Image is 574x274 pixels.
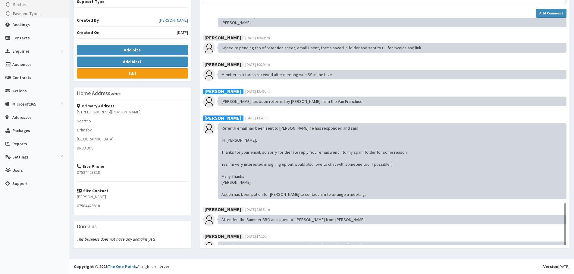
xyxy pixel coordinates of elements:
[77,17,99,23] b: Created By
[128,71,136,76] b: Edit
[218,123,566,199] div: Referral email had been sent to [PERSON_NAME] he has responded and said 'Hi [PERSON_NAME], Thanks...
[12,141,27,146] span: Reports
[12,35,30,41] span: Contacts
[2,9,69,18] a: Payment Types
[77,203,188,209] p: 07584428818
[77,109,188,115] p: [STREET_ADDRESS][PERSON_NAME]
[77,236,155,242] i: This business does not have any domains yet!
[12,181,28,186] span: Support
[205,88,241,94] b: [PERSON_NAME]
[108,264,136,269] a: The One Point
[245,207,270,212] span: [DATE] 08:35am
[218,242,566,251] div: [DATE] - Registered onto the GAIN programme under logistics via Modal Training - LP
[77,136,188,142] p: [GEOGRAPHIC_DATA]
[543,263,569,269] div: [DATE]
[77,145,188,151] p: DN33 3HS
[218,97,566,106] div: [PERSON_NAME] has been referred by [PERSON_NAME] from the Van Franchise
[77,103,114,109] strong: Primary Address
[123,59,142,64] b: Add Alert
[12,62,32,67] span: Audiences
[245,234,270,239] span: [DATE] 17:10pm
[77,91,110,96] h3: Home Address
[69,259,574,274] footer: All rights reserved.
[205,233,241,239] b: [PERSON_NAME]
[159,17,188,23] a: [PERSON_NAME]
[205,34,241,40] b: [PERSON_NAME]
[77,169,188,175] p: 07584428818
[77,57,188,67] button: Add Alert
[77,188,108,193] strong: Site Contact
[12,22,30,27] span: Bookings
[536,9,566,18] button: Add Comment
[12,115,32,120] span: Addresses
[77,30,99,35] b: Created On
[539,11,563,15] strong: Add Comment
[218,43,566,53] div: Added to pending tab of retention sheet, email 1 sent, forms saved in folder and sent to CE for i...
[245,35,270,40] span: [DATE] 10:40am
[77,224,97,229] h3: Domains
[77,194,188,200] p: [PERSON_NAME]
[12,88,27,94] span: Actions
[245,62,270,67] span: [DATE] 10:29am
[111,91,121,96] small: Active
[77,68,188,79] a: Edit
[12,128,30,133] span: Packages
[543,264,558,269] b: Version
[124,47,141,53] b: Add Site
[177,29,188,35] span: [DATE]
[12,101,36,107] span: Microsoft365
[77,164,104,169] strong: Site Phone
[77,118,188,124] p: Scartho
[218,70,566,79] div: Membership forms received after meeting with SS in the Hive
[245,89,270,94] span: [DATE] 13:45pm
[205,206,241,212] b: [PERSON_NAME]
[77,127,188,133] p: Grimsby
[12,168,23,173] span: Users
[12,48,30,54] span: Enquiries
[218,215,566,224] div: Attended the Summer BBQ as a guest of [PERSON_NAME] from [PERSON_NAME].
[74,264,137,269] strong: Copyright © 2025 .
[12,154,29,160] span: Settings
[13,2,27,7] span: Sectors
[205,115,241,121] b: [PERSON_NAME]
[245,116,270,120] span: [DATE] 13:43pm
[12,75,31,80] span: Contracts
[13,11,41,16] span: Payment Types
[205,61,241,67] b: [PERSON_NAME]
